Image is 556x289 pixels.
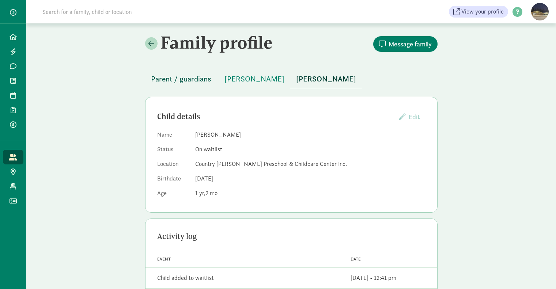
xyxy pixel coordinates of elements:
[290,70,362,88] button: [PERSON_NAME]
[157,231,425,242] div: Activity log
[145,70,217,88] button: Parent / guardians
[389,39,432,49] span: Message family
[157,111,393,122] div: Child details
[157,145,189,157] dt: Status
[157,130,189,142] dt: Name
[195,189,205,197] span: 1
[157,160,189,171] dt: Location
[157,174,189,186] dt: Birthdate
[449,6,508,18] a: View your profile
[145,32,290,53] h2: Family profile
[219,70,290,88] button: [PERSON_NAME]
[151,73,211,85] span: Parent / guardians
[38,4,243,19] input: Search for a family, child or location
[219,75,290,83] a: [PERSON_NAME]
[205,189,218,197] span: 2
[157,274,214,282] div: Child added to waitlist
[290,75,362,83] a: [PERSON_NAME]
[195,145,425,154] dd: On waitlist
[157,256,171,262] span: Event
[409,113,420,121] span: Edit
[195,130,425,139] dd: [PERSON_NAME]
[195,160,425,168] dd: Country [PERSON_NAME] Preschool & Childcare Center Inc.
[157,189,189,201] dt: Age
[351,274,396,282] div: [DATE] • 12:41 pm
[296,73,356,85] span: [PERSON_NAME]
[393,109,425,125] button: Edit
[461,7,504,16] span: View your profile
[373,36,438,52] button: Message family
[195,175,213,182] span: [DATE]
[224,73,284,85] span: [PERSON_NAME]
[351,256,361,262] span: Date
[519,254,556,289] iframe: Chat Widget
[145,75,217,83] a: Parent / guardians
